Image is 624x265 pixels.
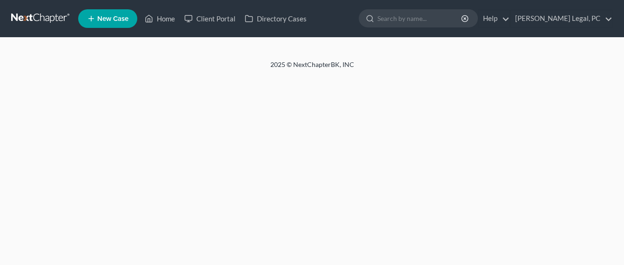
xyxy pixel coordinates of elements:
a: Home [140,10,180,27]
div: 2025 © NextChapterBK, INC [47,60,577,77]
a: Client Portal [180,10,240,27]
input: Search by name... [377,10,463,27]
span: New Case [97,15,128,22]
a: Directory Cases [240,10,311,27]
a: [PERSON_NAME] Legal, PC [510,10,612,27]
a: Help [478,10,510,27]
